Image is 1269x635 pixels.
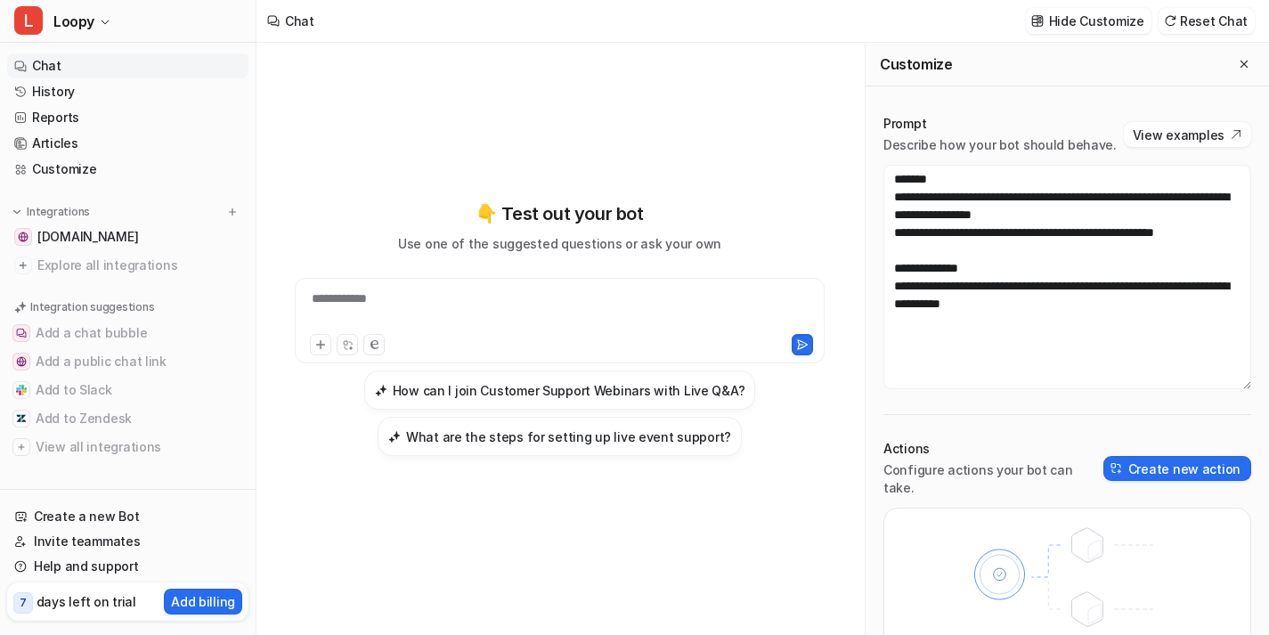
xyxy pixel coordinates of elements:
button: What are the steps for setting up live event support?What are the steps for setting up live event... [378,417,742,456]
p: Hide Customize [1049,12,1144,30]
span: [DOMAIN_NAME] [37,228,138,246]
button: Add billing [164,589,242,615]
p: Configure actions your bot can take. [883,461,1103,497]
img: explore all integrations [14,256,32,274]
button: View all integrationsView all integrations [7,433,248,461]
p: Integrations [27,205,90,219]
a: support.pheedloop.com[DOMAIN_NAME] [7,224,248,249]
img: Add a public chat link [16,356,27,367]
button: Close flyout [1233,53,1255,75]
span: Loopy [53,9,94,34]
a: Create a new Bot [7,504,248,529]
img: customize [1031,14,1044,28]
p: 7 [20,595,27,611]
button: Integrations [7,203,95,221]
a: Explore all integrations [7,253,248,278]
button: Reset Chat [1159,8,1255,34]
div: Chat [285,12,314,30]
p: Prompt [883,115,1117,133]
p: Add billing [171,592,235,611]
button: Create new action [1103,456,1251,481]
p: Describe how your bot should behave. [883,136,1117,154]
img: create-action-icon.svg [1110,462,1123,475]
button: Add a chat bubbleAdd a chat bubble [7,319,248,347]
button: View examples [1124,122,1251,147]
button: Hide Customize [1026,8,1151,34]
img: What are the steps for setting up live event support? [388,430,401,444]
h3: What are the steps for setting up live event support? [406,427,731,446]
a: Help and support [7,554,248,579]
p: 👇 Test out your bot [476,200,643,227]
img: Add to Zendesk [16,413,27,424]
img: Add to Slack [16,385,27,395]
button: How can I join Customer Support Webinars with Live Q&A?How can I join Customer Support Webinars w... [364,370,756,410]
h2: Customize [880,55,952,73]
img: support.pheedloop.com [18,232,28,242]
a: Articles [7,131,248,156]
img: Add a chat bubble [16,328,27,338]
span: L [14,6,43,35]
img: How can I join Customer Support Webinars with Live Q&A? [375,384,387,397]
p: Actions [883,440,1103,458]
a: History [7,79,248,104]
img: expand menu [11,206,23,218]
a: Chat [7,53,248,78]
button: Add a public chat linkAdd a public chat link [7,347,248,376]
a: Reports [7,105,248,130]
button: Add to ZendeskAdd to Zendesk [7,404,248,433]
span: Explore all integrations [37,251,241,280]
p: Integration suggestions [30,299,154,315]
a: Customize [7,157,248,182]
h3: How can I join Customer Support Webinars with Live Q&A? [393,381,745,400]
p: days left on trial [37,592,136,611]
img: menu_add.svg [226,206,239,218]
p: Use one of the suggested questions or ask your own [398,234,721,253]
img: reset [1164,14,1176,28]
img: View all integrations [16,442,27,452]
button: Add to SlackAdd to Slack [7,376,248,404]
a: Invite teammates [7,529,248,554]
